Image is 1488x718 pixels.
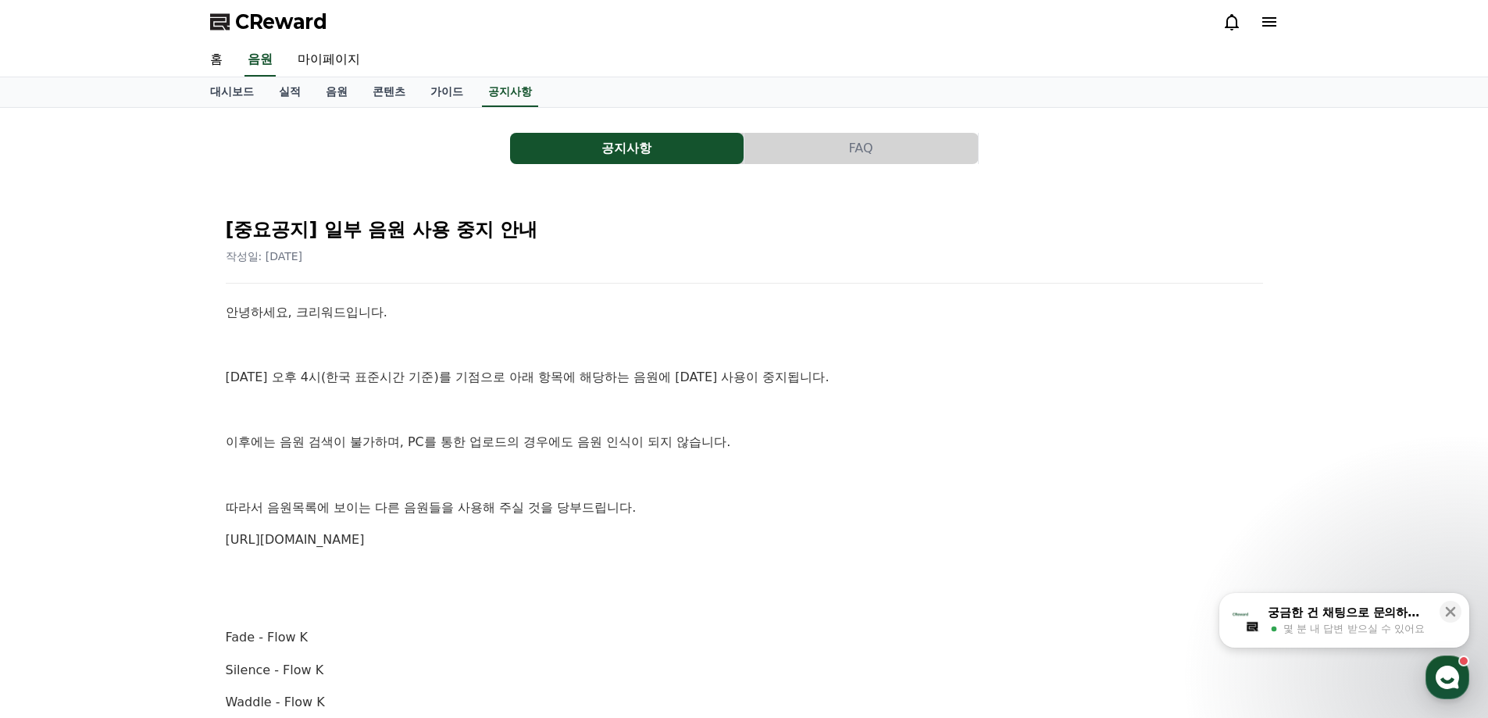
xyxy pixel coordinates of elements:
a: 홈 [5,495,103,534]
a: 실적 [266,77,313,107]
a: 콘텐츠 [360,77,418,107]
a: 음원 [244,44,276,77]
p: Silence - Flow K [226,660,1263,680]
a: 음원 [313,77,360,107]
span: 작성일: [DATE] [226,250,303,263]
a: 대화 [103,495,202,534]
p: Waddle - Flow K [226,692,1263,713]
span: 대화 [143,520,162,532]
a: [URL][DOMAIN_NAME] [226,532,365,547]
p: 이후에는 음원 검색이 불가하며, PC를 통한 업로드의 경우에도 음원 인식이 되지 않습니다. [226,432,1263,452]
a: 대시보드 [198,77,266,107]
a: FAQ [744,133,979,164]
p: 안녕하세요, 크리워드입니다. [226,302,1263,323]
span: CReward [235,9,327,34]
span: 설정 [241,519,260,531]
a: 가이드 [418,77,476,107]
h2: [중요공지] 일부 음원 사용 중지 안내 [226,217,1263,242]
a: 홈 [198,44,235,77]
button: 공지사항 [510,133,744,164]
p: 따라서 음원목록에 보이는 다른 음원들을 사용해 주실 것을 당부드립니다. [226,498,1263,518]
a: 공지사항 [482,77,538,107]
button: FAQ [744,133,978,164]
span: 홈 [49,519,59,531]
a: 마이페이지 [285,44,373,77]
p: Fade - Flow K [226,627,1263,648]
a: CReward [210,9,327,34]
a: 설정 [202,495,300,534]
p: [DATE] 오후 4시(한국 표준시간 기준)를 기점으로 아래 항목에 해당하는 음원에 [DATE] 사용이 중지됩니다. [226,367,1263,388]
